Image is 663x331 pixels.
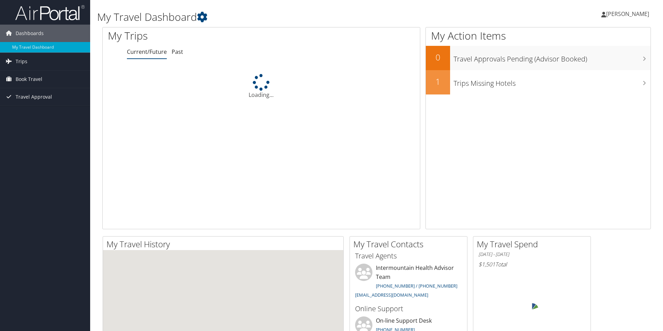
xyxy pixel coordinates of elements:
h3: Travel Agents [355,251,462,261]
div: Loading... [103,74,420,99]
span: Travel Approval [16,88,52,106]
h3: Online Support [355,304,462,314]
span: Book Travel [16,71,42,88]
h6: [DATE] - [DATE] [479,251,585,258]
a: [PERSON_NAME] [601,3,656,24]
a: 0Travel Approvals Pending (Advisor Booked) [426,46,651,70]
span: [PERSON_NAME] [606,10,649,18]
h2: My Travel Contacts [353,238,467,250]
a: 1Trips Missing Hotels [426,70,651,94]
h1: My Trips [108,28,283,43]
a: [EMAIL_ADDRESS][DOMAIN_NAME] [355,292,428,298]
h2: My Travel Spend [477,238,591,250]
span: Trips [16,53,27,70]
li: Intermountain Health Advisor Team [352,264,465,301]
h3: Travel Approvals Pending (Advisor Booked) [454,51,651,64]
a: Current/Future [127,48,167,56]
a: [PHONE_NUMBER] / [PHONE_NUMBER] [376,283,457,289]
h2: 0 [426,51,450,63]
h1: My Travel Dashboard [97,10,470,24]
span: Dashboards [16,25,44,42]
h1: My Action Items [426,28,651,43]
h6: Total [479,260,585,268]
h2: 1 [426,76,450,88]
h2: My Travel History [106,238,343,250]
span: $1,501 [479,260,495,268]
img: airportal-logo.png [15,5,85,21]
h3: Trips Missing Hotels [454,75,651,88]
a: Past [172,48,183,56]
